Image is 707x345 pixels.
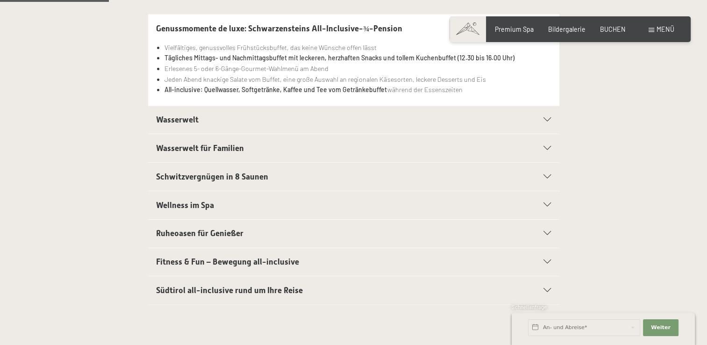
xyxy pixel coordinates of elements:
[164,43,551,53] li: Vielfältiges, genussvolles Frühstücksbuffet, das keine Wünsche offen lässt
[495,25,534,33] a: Premium Spa
[156,257,299,266] span: Fitness & Fun – Bewegung all-inclusive
[643,319,678,336] button: Weiter
[156,201,214,210] span: Wellness im Spa
[156,144,244,153] span: Wasserwelt für Familien
[512,304,547,310] span: Schnellanfrage
[164,86,387,93] strong: All-inclusive: Quellwasser, Softgetränke, Kaffee und Tee vom Getränkebuffet
[164,54,514,62] strong: Tägliches Mittags- und Nachmittagsbuffet mit leckeren, herzhaften Snacks und tollem Kuchenbuffet ...
[156,115,199,124] span: Wasserwelt
[164,64,551,74] li: Erlesenes 5- oder 6-Gänge-Gourmet-Wahlmenü am Abend
[156,286,303,295] span: Südtirol all-inclusive rund um Ihre Reise
[156,229,243,238] span: Ruheoasen für Genießer
[156,24,402,33] span: Genussmomente de luxe: Schwarzensteins All-Inclusive-¾-Pension
[657,25,674,33] span: Menü
[164,74,551,85] li: Jeden Abend knackige Salate vom Buffet, eine große Auswahl an regionalen Käsesorten, leckere Dess...
[156,172,268,181] span: Schwitzvergnügen in 8 Saunen
[548,25,586,33] a: Bildergalerie
[164,85,551,95] li: während der Essenszeiten
[600,25,626,33] a: BUCHEN
[651,324,671,331] span: Weiter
